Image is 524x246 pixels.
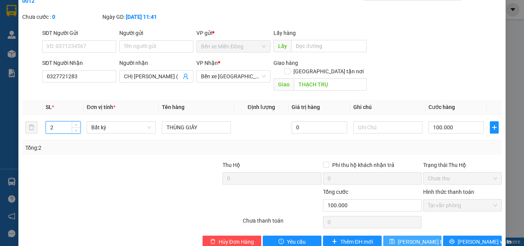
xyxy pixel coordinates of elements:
div: Trạng thái Thu Hộ [423,161,502,169]
span: Phí thu hộ khách nhận trả [329,161,397,169]
span: up [74,123,79,127]
span: user-add [183,73,189,79]
div: Ngày GD: [102,13,181,21]
input: VD: Bàn, Ghế [162,121,231,134]
span: down [74,128,79,133]
span: Bến xe Quảng Ngãi [201,71,266,82]
span: Yêu cầu [287,238,306,246]
input: Dọc đường [294,78,367,91]
div: Người nhận [119,59,193,67]
div: Chưa cước : [22,13,101,21]
span: plus [490,124,498,130]
input: Ghi Chú [353,121,422,134]
span: Thêm ĐH mới [340,238,373,246]
div: Tổng: 2 [25,144,203,152]
span: Đơn vị tính [87,104,115,110]
span: Lấy hàng [274,30,296,36]
li: VP Bến xe [GEOGRAPHIC_DATA] [53,41,102,67]
span: Chưa thu [428,173,497,184]
input: Dọc đường [291,40,367,52]
span: [PERSON_NAME] và In [458,238,511,246]
span: Bến xe Miền Đông [201,41,266,52]
span: [GEOGRAPHIC_DATA] tận nơi [290,67,367,76]
span: delete [210,239,216,245]
span: Bất kỳ [91,122,151,133]
div: Chưa thanh toán [242,216,322,230]
label: Hình thức thanh toán [423,189,474,195]
span: Increase Value [72,122,80,127]
span: Định lượng [247,104,275,110]
span: Giao [274,78,294,91]
span: Giao hàng [274,60,298,66]
span: Lấy [274,40,291,52]
span: Decrease Value [72,127,80,133]
span: save [389,239,395,245]
li: VP Bến xe Miền Đông [4,41,53,58]
span: Hủy Đơn Hàng [219,238,254,246]
span: Cước hàng [428,104,455,110]
th: Ghi chú [350,100,425,115]
div: SĐT Người Gửi [42,29,116,37]
button: delete [25,121,38,134]
b: [DATE] 11:41 [126,14,157,20]
b: 0 [52,14,55,20]
span: Tại văn phòng [428,200,497,211]
span: VP Nhận [196,60,218,66]
span: plus [332,239,337,245]
span: SL [46,104,52,110]
span: exclamation-circle [278,239,284,245]
span: Tổng cước [323,189,348,195]
span: [PERSON_NAME] thay đổi [398,238,459,246]
span: Thu Hộ [222,162,240,168]
span: printer [449,239,455,245]
div: SĐT Người Nhận [42,59,116,67]
div: Người gửi [119,29,193,37]
span: Giá trị hàng [292,104,320,110]
button: plus [490,121,499,134]
span: Tên hàng [162,104,185,110]
li: Rạng Đông Buslines [4,4,111,33]
div: VP gửi [196,29,270,37]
